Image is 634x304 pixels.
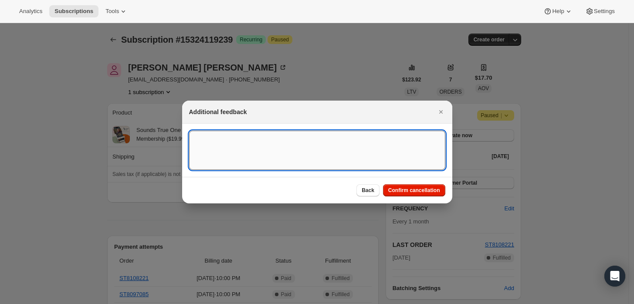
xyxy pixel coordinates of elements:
[383,184,445,196] button: Confirm cancellation
[538,5,578,17] button: Help
[604,266,625,287] div: Open Intercom Messenger
[580,5,620,17] button: Settings
[594,8,615,15] span: Settings
[362,187,374,194] span: Back
[356,184,380,196] button: Back
[54,8,93,15] span: Subscriptions
[19,8,42,15] span: Analytics
[189,108,247,116] h2: Additional feedback
[100,5,133,17] button: Tools
[435,106,447,118] button: Close
[14,5,47,17] button: Analytics
[388,187,440,194] span: Confirm cancellation
[49,5,98,17] button: Subscriptions
[552,8,564,15] span: Help
[105,8,119,15] span: Tools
